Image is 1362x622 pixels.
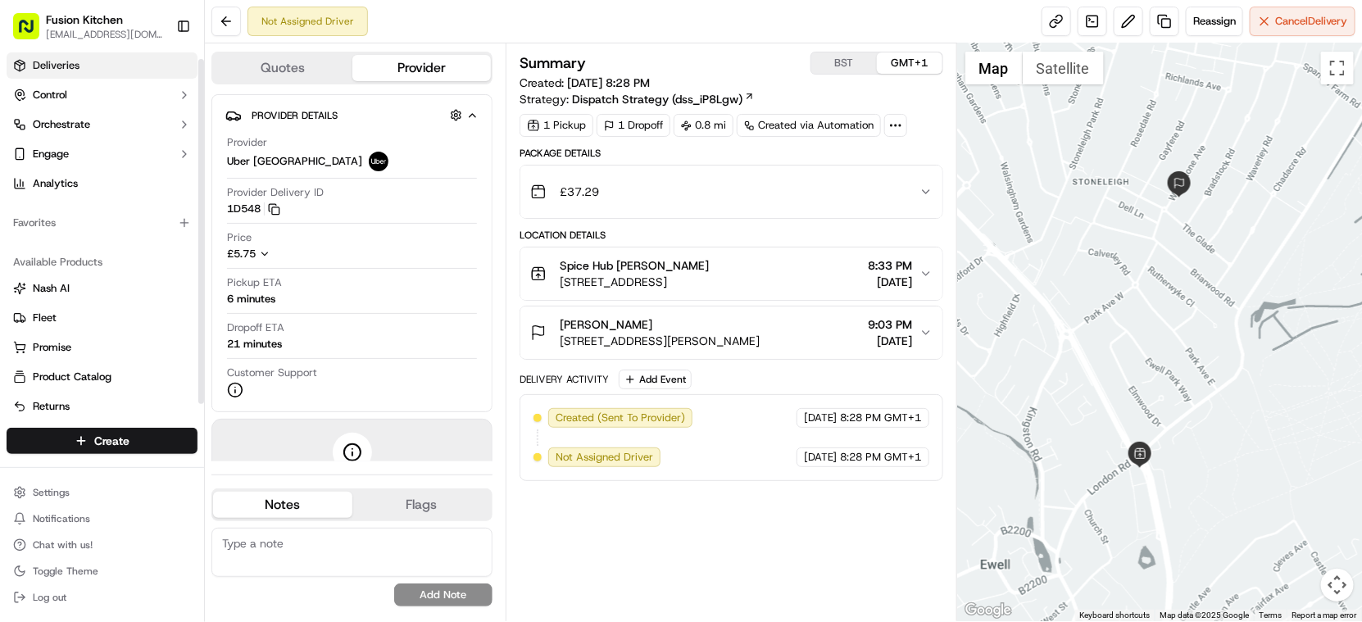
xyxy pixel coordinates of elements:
div: Delivery Activity [520,373,609,386]
span: £5.75 [227,247,256,261]
span: [DATE] [804,411,838,425]
span: [DATE] [145,254,179,267]
button: Show street map [965,52,1023,84]
a: Product Catalog [13,370,191,384]
span: Promise [33,340,71,355]
button: Notes [213,492,352,518]
span: Create [94,433,129,449]
span: 9:03 PM [869,316,913,333]
span: Dispatch Strategy (dss_iP8Lgw) [572,91,742,107]
span: Knowledge Base [33,366,125,383]
span: Spice Hub [PERSON_NAME] [560,257,709,274]
span: Orchestrate [33,117,90,132]
div: Location Details [520,229,943,242]
div: Favorites [7,210,197,236]
span: Settings [33,486,70,499]
a: Promise [13,340,191,355]
span: Provider Delivery ID [227,185,324,200]
span: Log out [33,591,66,604]
img: 5e9a9d7314ff4150bce227a61376b483.jpg [34,157,64,186]
a: Deliveries [7,52,197,79]
div: Past conversations [16,213,110,226]
span: Toggle Theme [33,565,98,578]
a: Terms (opens in new tab) [1259,611,1282,620]
span: £37.29 [560,184,599,200]
button: Add Event [619,370,692,389]
span: Reassign [1193,14,1236,29]
button: Returns [7,393,197,420]
span: Customer Support [227,365,317,380]
span: 8:33 PM [869,257,913,274]
img: Liam S. [16,238,43,265]
span: Pickup ETA [227,275,282,290]
span: [DATE] [804,450,838,465]
span: Provider Details [252,109,338,122]
div: Available Products [7,249,197,275]
button: Orchestrate [7,111,197,138]
span: 8:28 PM GMT+1 [841,411,922,425]
a: Analytics [7,170,197,197]
button: Notifications [7,507,197,530]
div: 1 Dropoff [597,114,670,137]
button: Control [7,82,197,108]
button: Provider [352,55,492,81]
span: Analytics [33,176,78,191]
span: Uber [GEOGRAPHIC_DATA] [227,154,362,169]
button: Show satellite imagery [1023,52,1104,84]
button: CancelDelivery [1250,7,1355,36]
div: 💻 [138,368,152,381]
div: 21 minutes [227,337,282,352]
button: Create [7,428,197,454]
span: [DATE] [145,298,179,311]
span: Control [33,88,67,102]
span: Provider [227,135,267,150]
button: £37.29 [520,166,942,218]
button: Fusion Kitchen[EMAIL_ADDRESS][DOMAIN_NAME] [7,7,170,46]
div: 1 Pickup [520,114,593,137]
span: Pylon [163,406,198,419]
button: BST [811,52,877,74]
button: Quotes [213,55,352,81]
button: 1D548 [227,202,280,216]
span: Price [227,230,252,245]
span: • [136,254,142,267]
button: Reassign [1186,7,1243,36]
span: [DATE] [869,333,913,349]
input: Got a question? Start typing here... [43,106,295,123]
span: Created (Sent To Provider) [556,411,685,425]
button: Toggle fullscreen view [1321,52,1354,84]
a: Dispatch Strategy (dss_iP8Lgw) [572,91,755,107]
span: Map data ©2025 Google [1160,611,1249,620]
button: Map camera controls [1321,569,1354,602]
button: Product Catalog [7,364,197,390]
button: Fleet [7,305,197,331]
a: Report a map error [1292,611,1357,620]
button: Spice Hub [PERSON_NAME][STREET_ADDRESS]8:33 PM[DATE] [520,247,942,300]
div: Strategy: [520,91,755,107]
div: We're available if you need us! [74,173,225,186]
a: Created via Automation [737,114,881,137]
span: [DATE] 8:28 PM [567,75,650,90]
span: Chat with us! [33,538,93,552]
img: 1736555255976-a54dd68f-1ca7-489b-9aae-adbdc363a1c4 [33,299,46,312]
span: [STREET_ADDRESS] [560,274,709,290]
div: 6 minutes [227,292,275,306]
span: 8:28 PM GMT+1 [841,450,922,465]
span: API Documentation [155,366,263,383]
span: • [136,298,142,311]
button: GMT+1 [877,52,942,74]
span: Created: [520,75,650,91]
a: Nash AI [13,281,191,296]
span: Notifications [33,512,90,525]
button: Engage [7,141,197,167]
button: Fusion Kitchen [46,11,123,28]
div: Start new chat [74,157,269,173]
button: Chat with us! [7,533,197,556]
div: 0.8 mi [674,114,733,137]
button: Flags [352,492,492,518]
button: Toggle Theme [7,560,197,583]
button: Log out [7,586,197,609]
span: Nash AI [33,281,70,296]
p: Welcome 👋 [16,66,298,92]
